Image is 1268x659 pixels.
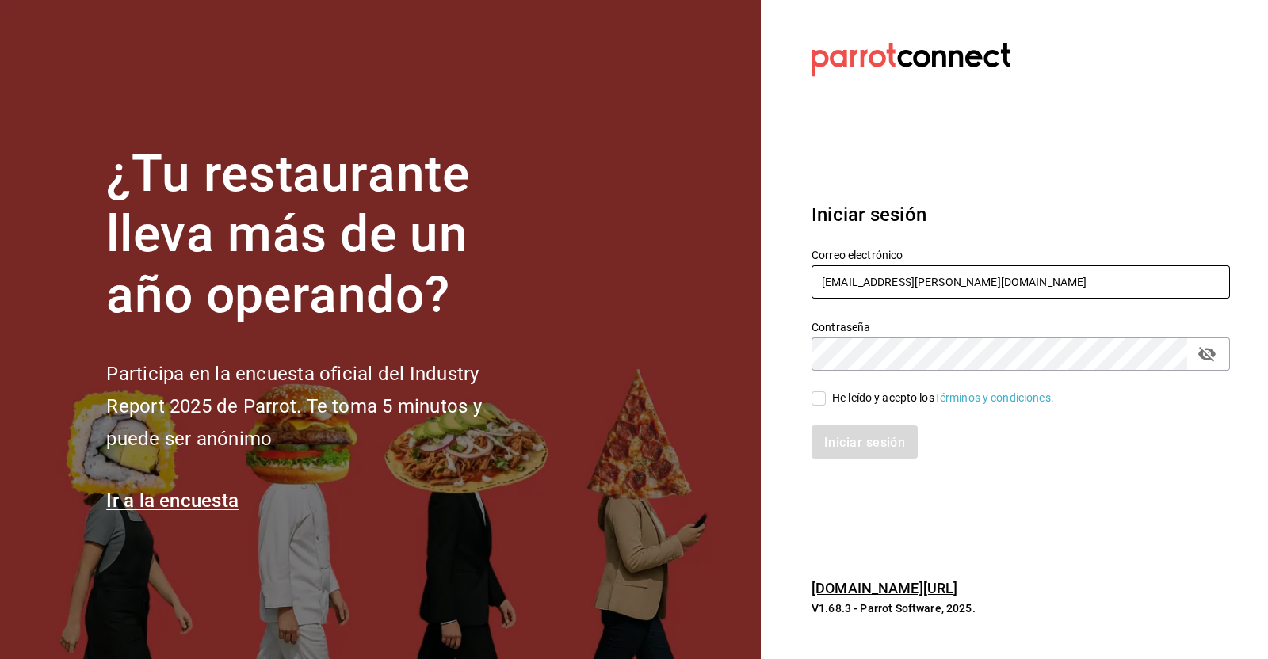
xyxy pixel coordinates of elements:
a: Términos y condiciones. [934,391,1054,404]
font: Contraseña [812,320,870,333]
font: He leído y acepto los [832,391,934,404]
button: campo de contraseña [1194,341,1220,368]
font: V1.68.3 - Parrot Software, 2025. [812,602,976,615]
font: ¿Tu restaurante lleva más de un año operando? [106,144,469,326]
a: Ir a la encuesta [106,489,239,512]
font: Correo electrónico [812,248,903,261]
font: Participa en la encuesta oficial del Industry Report 2025 de Parrot. Te toma 5 minutos y puede se... [106,363,481,450]
font: Iniciar sesión [812,204,926,226]
input: Ingresa tu correo electrónico [812,265,1230,299]
a: [DOMAIN_NAME][URL] [812,580,957,596]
